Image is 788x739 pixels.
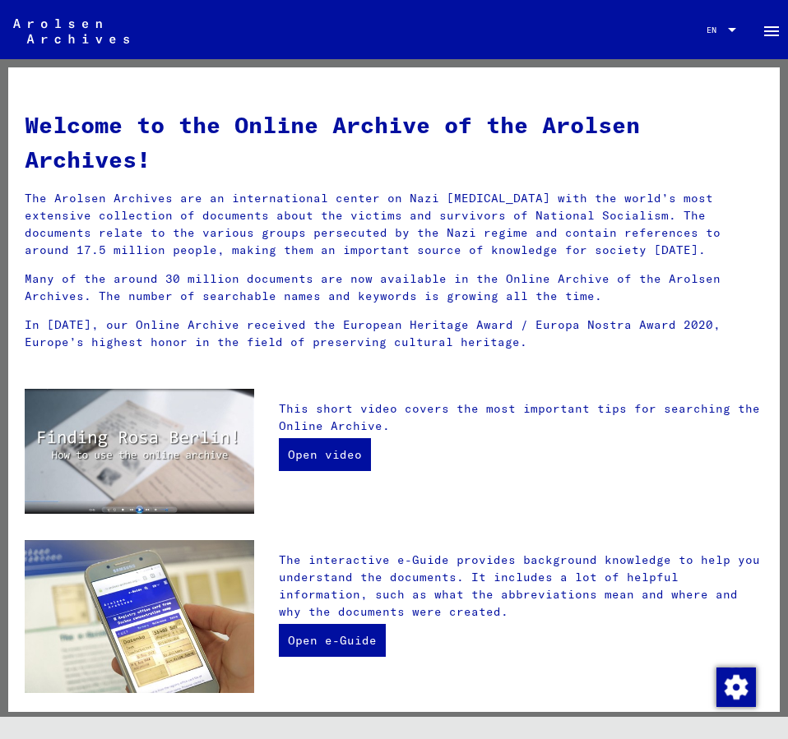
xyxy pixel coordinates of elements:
[13,19,129,44] img: Arolsen_neg.svg
[279,624,386,657] a: Open e-Guide
[25,270,763,305] p: Many of the around 30 million documents are now available in the Online Archive of the Arolsen Ar...
[762,21,781,41] mat-icon: Side nav toggle icon
[707,25,725,35] span: EN
[279,552,763,621] p: The interactive e-Guide provides background knowledge to help you understand the documents. It in...
[279,438,371,471] a: Open video
[25,540,254,694] img: eguide.jpg
[755,13,788,46] button: Toggle sidenav
[25,389,254,514] img: video.jpg
[25,108,763,177] h1: Welcome to the Online Archive of the Arolsen Archives!
[25,316,763,351] p: In [DATE], our Online Archive received the European Heritage Award / Europa Nostra Award 2020, Eu...
[25,190,763,259] p: The Arolsen Archives are an international center on Nazi [MEDICAL_DATA] with the world’s most ext...
[279,400,763,435] p: This short video covers the most important tips for searching the Online Archive.
[716,667,755,706] div: Change consent
[716,667,756,707] img: Change consent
